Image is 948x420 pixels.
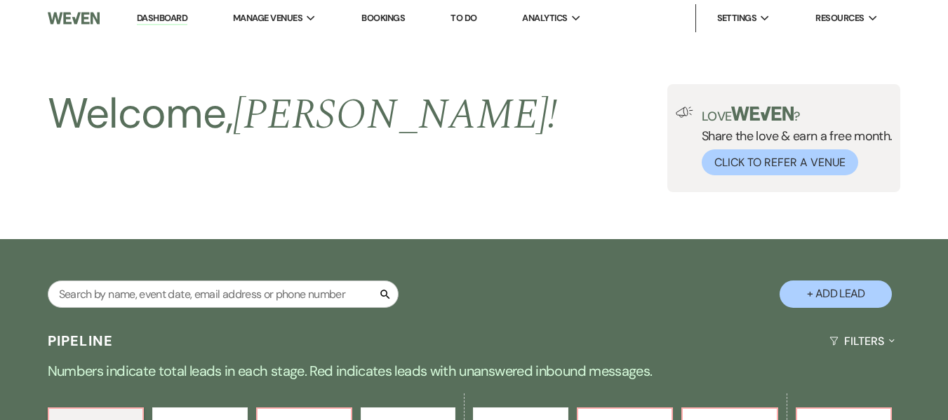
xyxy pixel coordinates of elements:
span: Manage Venues [233,11,302,25]
button: Click to Refer a Venue [702,149,858,175]
span: Resources [815,11,864,25]
span: Settings [717,11,757,25]
img: loud-speaker-illustration.svg [676,107,693,118]
p: Love ? [702,107,893,123]
a: To Do [450,12,476,24]
input: Search by name, event date, email address or phone number [48,280,399,308]
a: Dashboard [137,12,187,25]
a: Bookings [361,12,405,24]
span: [PERSON_NAME] ! [233,83,557,147]
h2: Welcome, [48,84,558,144]
h3: Pipeline [48,331,114,351]
button: Filters [824,323,900,360]
img: Weven Logo [48,4,100,33]
img: weven-logo-green.svg [731,107,794,121]
div: Share the love & earn a free month. [693,107,893,175]
span: Analytics [522,11,567,25]
button: + Add Lead [780,280,892,308]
